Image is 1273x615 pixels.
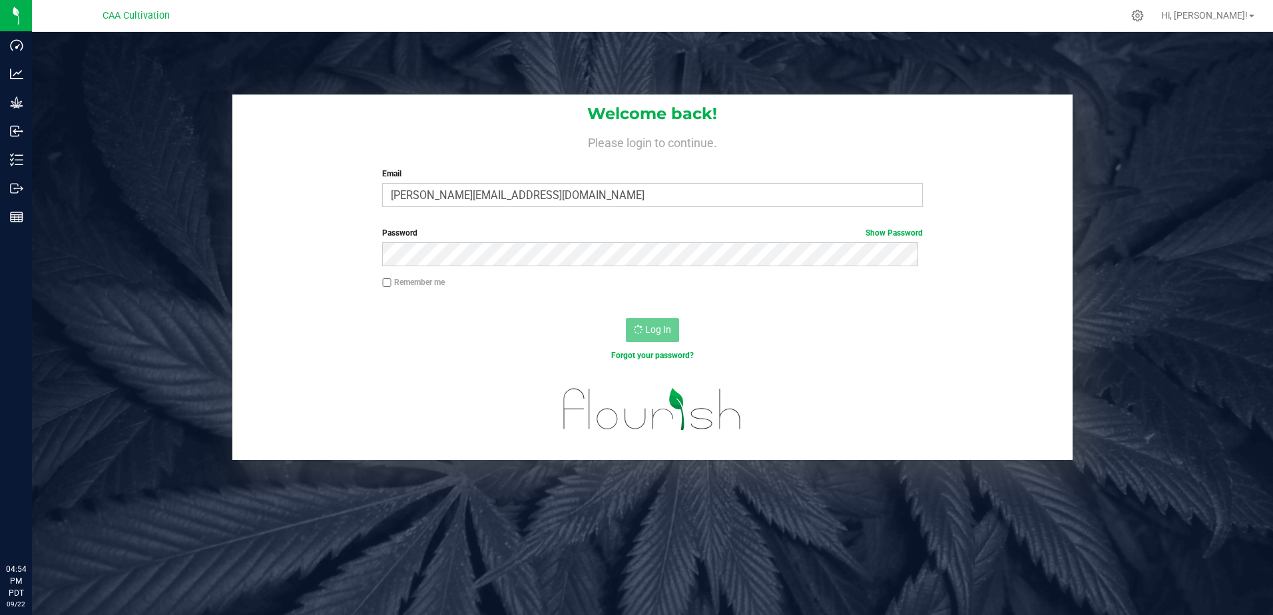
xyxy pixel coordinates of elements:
[611,351,694,360] a: Forgot your password?
[10,153,23,166] inline-svg: Inventory
[1129,9,1146,22] div: Manage settings
[547,375,758,443] img: flourish_logo.svg
[10,124,23,138] inline-svg: Inbound
[10,210,23,224] inline-svg: Reports
[382,276,445,288] label: Remember me
[6,563,26,599] p: 04:54 PM PDT
[382,228,417,238] span: Password
[10,182,23,195] inline-svg: Outbound
[382,168,923,180] label: Email
[10,39,23,52] inline-svg: Dashboard
[6,599,26,609] p: 09/22
[10,67,23,81] inline-svg: Analytics
[10,96,23,109] inline-svg: Grow
[382,278,391,288] input: Remember me
[232,133,1073,149] h4: Please login to continue.
[1161,10,1248,21] span: Hi, [PERSON_NAME]!
[232,105,1073,122] h1: Welcome back!
[103,10,170,21] span: CAA Cultivation
[645,324,671,335] span: Log In
[866,228,923,238] a: Show Password
[626,318,679,342] button: Log In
